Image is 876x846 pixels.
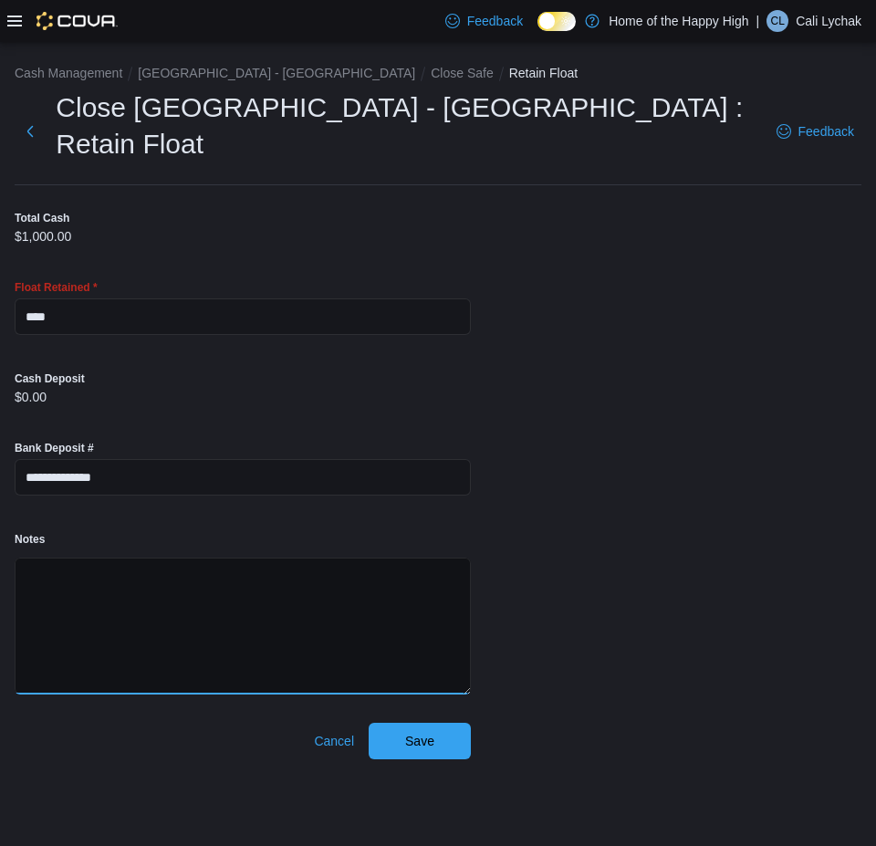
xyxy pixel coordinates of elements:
[15,113,45,150] button: Next
[307,723,361,759] button: Cancel
[467,12,523,30] span: Feedback
[314,732,354,750] span: Cancel
[756,10,760,32] p: |
[438,3,530,39] a: Feedback
[369,723,471,759] button: Save
[431,66,493,80] button: Close Safe
[537,12,576,31] input: Dark Mode
[36,12,118,30] img: Cova
[15,371,85,386] label: Cash Deposit
[15,280,98,295] label: Float Retained *
[509,66,578,80] button: Retain Float
[770,10,784,32] span: CL
[15,390,47,404] p: $0.00
[15,211,69,225] label: Total Cash
[15,229,71,244] p: $1,000.00
[56,89,757,162] h1: Close [GEOGRAPHIC_DATA] - [GEOGRAPHIC_DATA] : Retain Float
[798,122,854,141] span: Feedback
[766,10,788,32] div: Cali Lychak
[15,66,122,80] button: Cash Management
[769,113,861,150] a: Feedback
[796,10,861,32] p: Cali Lychak
[138,66,415,80] button: [GEOGRAPHIC_DATA] - [GEOGRAPHIC_DATA]
[405,732,434,750] span: Save
[15,64,861,86] nav: An example of EuiBreadcrumbs
[609,10,748,32] p: Home of the Happy High
[15,532,45,547] label: Notes
[15,441,94,455] label: Bank Deposit #
[537,31,538,32] span: Dark Mode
